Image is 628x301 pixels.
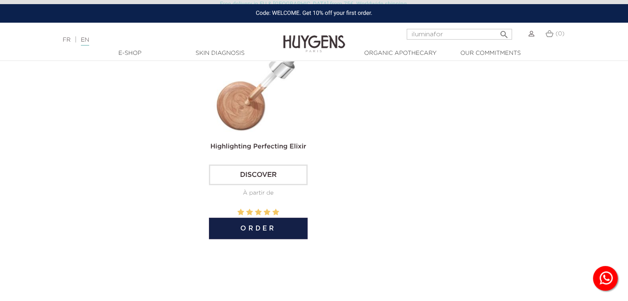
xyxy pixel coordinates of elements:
input: Search [407,29,512,40]
span: (0) [555,31,564,37]
div: | [59,35,256,45]
i:  [499,27,509,37]
button: Order [209,218,308,239]
label: 2 [246,207,253,218]
a: Discover [209,165,308,185]
a: Our commitments [449,49,532,58]
div: À partir de [209,189,308,198]
a: EN [81,37,89,46]
a: FR [63,37,71,43]
a: Organic Apothecary [359,49,442,58]
img: Huygens [283,22,345,54]
label: 5 [273,207,279,218]
a: Highlighting Perfecting Elixir [210,143,306,150]
a: Skin Diagnosis [179,49,261,58]
a: E-Shop [89,49,171,58]
label: 3 [255,207,261,218]
label: 1 [237,207,244,218]
label: 4 [263,207,270,218]
button:  [496,26,511,38]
